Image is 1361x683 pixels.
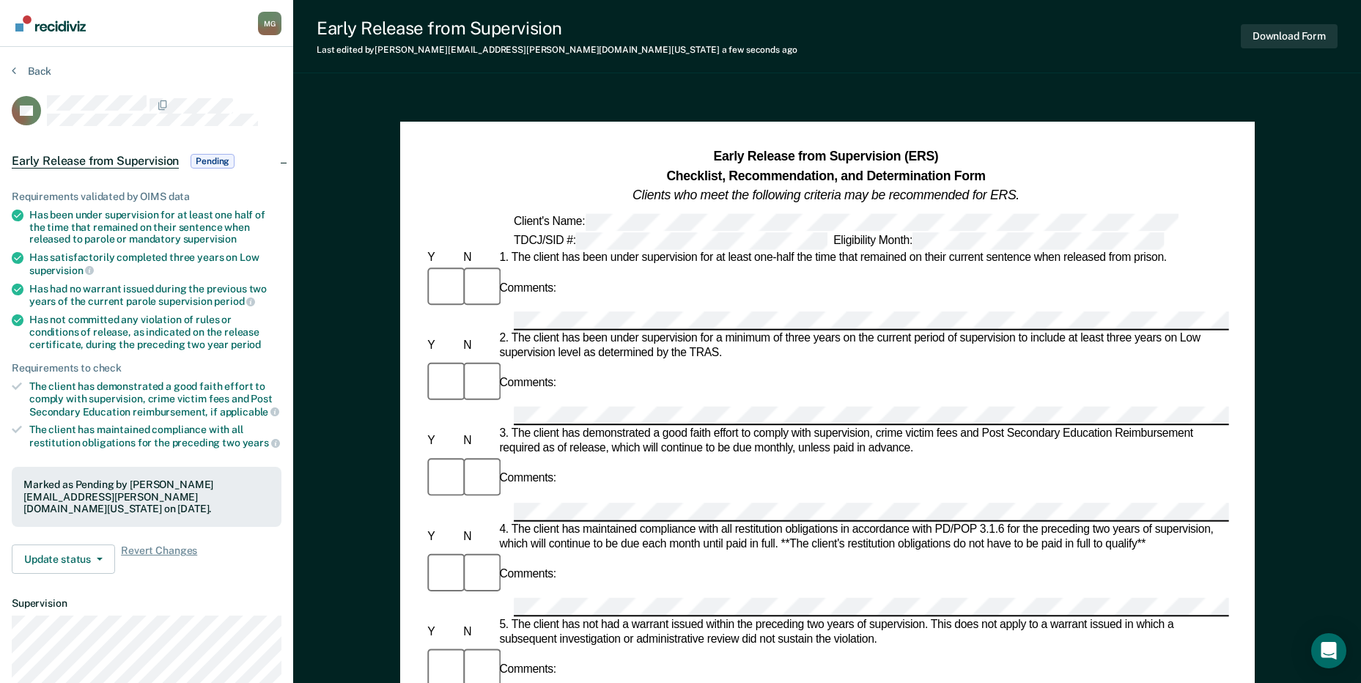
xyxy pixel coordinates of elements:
[424,530,460,544] div: Y
[258,12,281,35] div: M G
[258,12,281,35] button: Profile dropdown button
[496,567,558,582] div: Comments:
[12,597,281,610] dt: Supervision
[29,251,281,276] div: Has satisfactorily completed three years on Low
[121,544,197,574] span: Revert Changes
[243,437,280,448] span: years
[29,283,281,308] div: Has had no warrant issued during the previous two years of the current parole supervision
[424,435,460,449] div: Y
[231,339,261,350] span: period
[12,64,51,78] button: Back
[424,339,460,353] div: Y
[29,380,281,418] div: The client has demonstrated a good faith effort to comply with supervision, crime victim fees and...
[496,427,1227,456] div: 3. The client has demonstrated a good faith effort to comply with supervision, crime victim fees ...
[496,332,1227,361] div: 2. The client has been under supervision for a minimum of three years on the current period of su...
[29,424,281,448] div: The client has maintained compliance with all restitution obligations for the preceding two
[183,233,237,245] span: supervision
[12,362,281,374] div: Requirements to check
[496,377,558,391] div: Comments:
[722,45,797,55] span: a few seconds ago
[713,149,938,163] strong: Early Release from Supervision (ERS)
[830,232,1167,249] div: Eligibility Month:
[12,154,179,169] span: Early Release from Supervision
[317,45,797,55] div: Last edited by [PERSON_NAME][EMAIL_ADDRESS][PERSON_NAME][DOMAIN_NAME][US_STATE]
[424,251,460,265] div: Y
[460,435,496,449] div: N
[496,619,1227,647] div: 5. The client has not had a warrant issued within the preceding two years of supervision. This do...
[317,18,797,39] div: Early Release from Supervision
[511,232,830,249] div: TDCJ/SID #:
[191,154,235,169] span: Pending
[29,265,94,276] span: supervision
[460,251,496,265] div: N
[1241,24,1338,48] button: Download Form
[496,523,1227,551] div: 4. The client has maintained compliance with all restitution obligations in accordance with PD/PO...
[460,530,496,544] div: N
[632,188,1019,202] em: Clients who meet the following criteria may be recommended for ERS.
[496,281,558,295] div: Comments:
[29,209,281,245] div: Has been under supervision for at least one half of the time that remained on their sentence when...
[666,169,985,183] strong: Checklist, Recommendation, and Determination Form
[214,295,255,307] span: period
[496,472,558,487] div: Comments:
[496,251,1227,265] div: 1. The client has been under supervision for at least one-half the time that remained on their cu...
[15,15,86,32] img: Recidiviz
[460,339,496,353] div: N
[220,406,279,418] span: applicable
[12,191,281,203] div: Requirements validated by OIMS data
[511,213,1181,231] div: Client's Name:
[424,625,460,640] div: Y
[1311,633,1346,668] div: Open Intercom Messenger
[23,479,270,515] div: Marked as Pending by [PERSON_NAME][EMAIL_ADDRESS][PERSON_NAME][DOMAIN_NAME][US_STATE] on [DATE].
[460,625,496,640] div: N
[29,314,281,350] div: Has not committed any violation of rules or conditions of release, as indicated on the release ce...
[496,663,558,678] div: Comments:
[12,544,115,574] button: Update status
